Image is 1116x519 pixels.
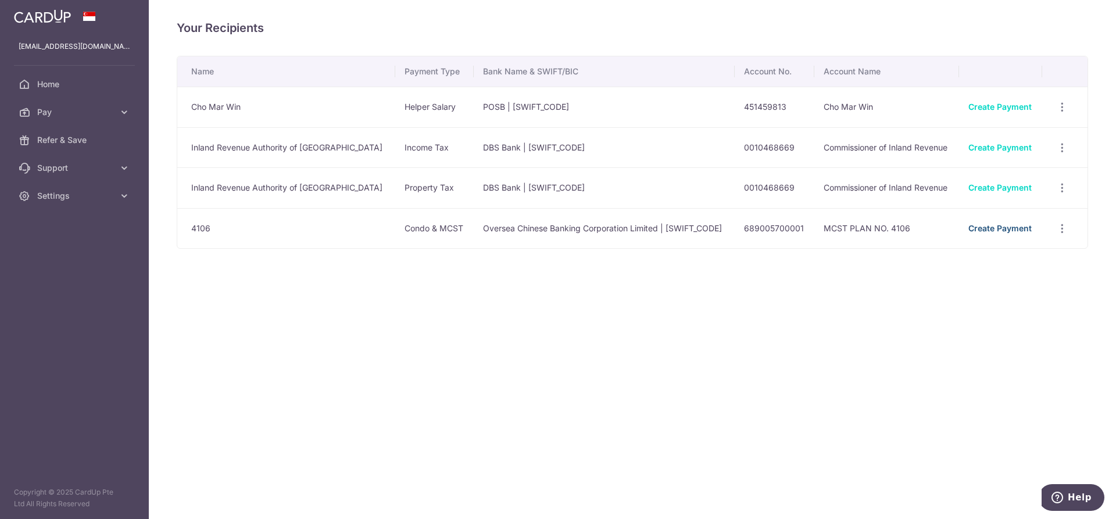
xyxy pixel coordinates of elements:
span: Support [37,162,114,174]
p: [EMAIL_ADDRESS][DOMAIN_NAME] [19,41,130,52]
a: Create Payment [968,102,1032,112]
td: DBS Bank | [SWIFT_CODE] [474,167,735,208]
td: 4106 [177,208,395,249]
td: Cho Mar Win [177,87,395,127]
td: Inland Revenue Authority of [GEOGRAPHIC_DATA] [177,167,395,208]
th: Bank Name & SWIFT/BIC [474,56,735,87]
td: Condo & MCST [395,208,474,249]
a: Create Payment [968,223,1032,233]
td: Income Tax [395,127,474,168]
td: Property Tax [395,167,474,208]
td: 0010468669 [735,167,814,208]
td: 0010468669 [735,127,814,168]
span: Settings [37,190,114,202]
td: POSB | [SWIFT_CODE] [474,87,735,127]
td: MCST PLAN NO. 4106 [814,208,959,249]
a: Create Payment [968,142,1032,152]
span: Pay [37,106,114,118]
td: Cho Mar Win [814,87,959,127]
h4: Your Recipients [177,19,1088,37]
td: Commissioner of Inland Revenue [814,127,959,168]
td: Helper Salary [395,87,474,127]
td: Oversea Chinese Banking Corporation Limited | [SWIFT_CODE] [474,208,735,249]
td: Commissioner of Inland Revenue [814,167,959,208]
td: Inland Revenue Authority of [GEOGRAPHIC_DATA] [177,127,395,168]
th: Name [177,56,395,87]
img: CardUp [14,9,71,23]
th: Account Name [814,56,959,87]
th: Account No. [735,56,814,87]
span: Home [37,78,114,90]
iframe: Opens a widget where you can find more information [1042,484,1104,513]
td: DBS Bank | [SWIFT_CODE] [474,127,735,168]
th: Payment Type [395,56,474,87]
td: 451459813 [735,87,814,127]
td: 689005700001 [735,208,814,249]
a: Create Payment [968,182,1032,192]
span: Refer & Save [37,134,114,146]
